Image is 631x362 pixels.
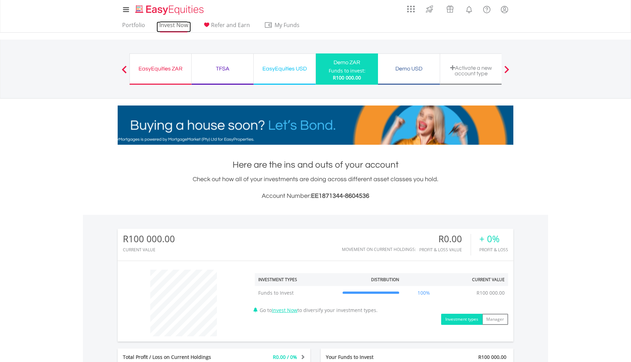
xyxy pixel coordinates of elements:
img: EasyMortage Promotion Banner [118,106,513,145]
div: R0.00 [419,234,471,244]
a: Vouchers [440,2,460,15]
a: Invest Now [157,22,191,32]
div: Demo ZAR [320,58,374,67]
th: Investment Types [255,273,339,286]
div: Demo USD [382,64,436,74]
a: Home page [133,2,207,16]
div: Movement on Current Holdings: [342,247,416,252]
div: Your Funds to Invest [321,354,417,361]
img: grid-menu-icon.svg [407,5,415,13]
div: Total Profit / Loss on Current Holdings [118,354,230,361]
a: Invest Now [272,307,297,313]
a: Portfolio [119,22,148,32]
button: Investment types [441,314,482,325]
a: Notifications [460,2,478,16]
span: EE1871344-8604536 [311,193,369,199]
a: My Profile [496,2,513,17]
span: R0.00 / 0% [273,354,297,360]
h1: Here are the ins and outs of your account [118,159,513,171]
span: My Funds [264,20,310,30]
div: Go to to diversify your investment types. [250,266,513,325]
h3: Account Number: [118,191,513,201]
th: Current Value [445,273,508,286]
div: CURRENT VALUE [123,247,175,252]
span: R100 000.00 [478,354,506,360]
div: Profit & Loss [479,247,508,252]
span: R100 000.00 [333,74,361,81]
div: + 0% [479,234,508,244]
div: Distribution [371,277,399,283]
a: Refer and Earn [200,22,253,32]
button: Manager [482,314,508,325]
img: thrive-v2.svg [424,3,435,15]
div: TFSA [196,64,249,74]
div: R100 000.00 [123,234,175,244]
td: 100% [403,286,445,300]
img: vouchers-v2.svg [444,3,456,15]
img: EasyEquities_Logo.png [134,4,207,16]
div: Activate a new account type [444,65,498,76]
div: EasyEquities ZAR [134,64,187,74]
a: FAQ's and Support [478,2,496,16]
span: Refer and Earn [211,21,250,29]
a: AppsGrid [403,2,419,13]
div: Funds to invest: [329,67,365,74]
div: Check out how all of your investments are doing across different asset classes you hold. [118,175,513,201]
div: Profit & Loss Value [419,247,471,252]
td: Funds to Invest [255,286,339,300]
div: EasyEquities USD [258,64,311,74]
td: R100 000.00 [473,286,508,300]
